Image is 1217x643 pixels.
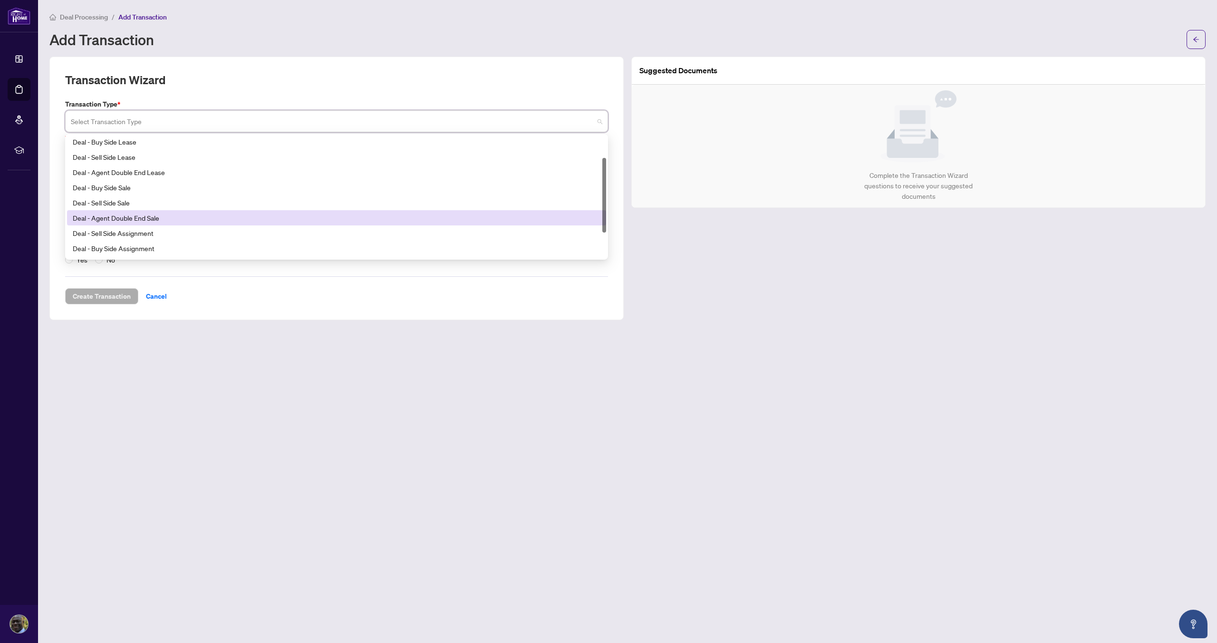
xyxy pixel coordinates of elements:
img: Null State Icon [880,90,956,163]
div: Complete the Transaction Wizard questions to receive your suggested documents [854,170,983,202]
span: Transaction Type is Required Field [65,135,152,142]
button: Open asap [1179,610,1207,638]
h2: Transaction Wizard [65,72,165,88]
img: Profile Icon [10,615,28,633]
button: Cancel [138,288,174,304]
span: arrow-left [1193,36,1199,43]
label: Transaction Type [65,99,608,109]
span: Deal Processing [60,13,108,21]
article: Suggested Documents [639,65,717,77]
span: Cancel [146,289,167,304]
li: / [112,11,115,22]
img: logo [8,7,30,25]
button: Create Transaction [65,288,138,304]
h1: Add Transaction [49,32,154,47]
span: Add Transaction [118,13,167,21]
span: home [49,14,56,20]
